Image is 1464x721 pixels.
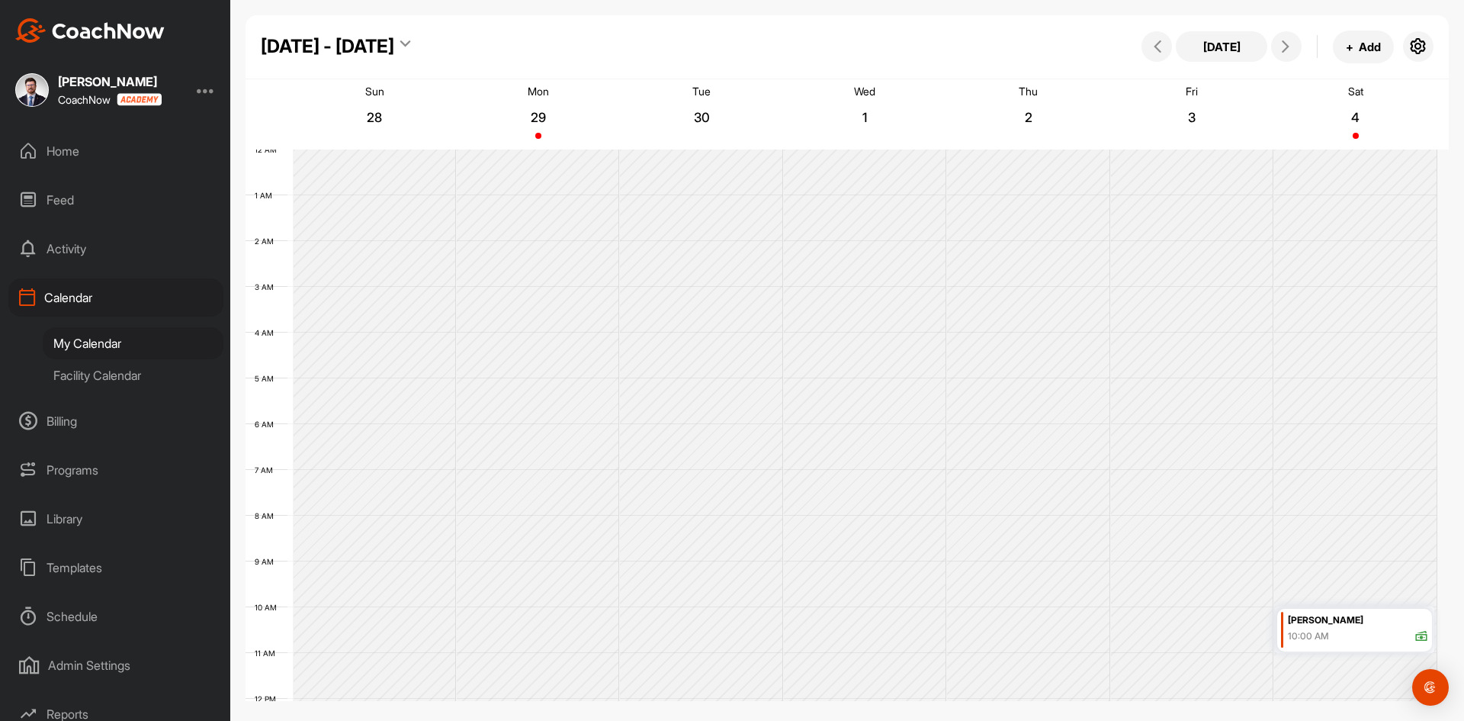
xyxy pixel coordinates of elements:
div: Feed [8,181,223,219]
div: [PERSON_NAME] [1288,612,1428,629]
div: My Calendar [43,327,223,359]
div: Open Intercom Messenger [1412,669,1449,706]
p: 30 [688,110,715,125]
p: 4 [1342,110,1369,125]
div: 2 AM [246,237,289,246]
p: 2 [1015,110,1042,125]
div: 5 AM [246,374,289,383]
span: + [1346,39,1353,55]
a: September 29, 2025 [456,79,619,150]
div: 8 AM [246,511,289,520]
div: Admin Settings [8,646,223,684]
img: CoachNow acadmey [117,93,162,106]
p: Sat [1348,85,1363,98]
button: +Add [1333,31,1394,63]
div: Programs [8,451,223,489]
div: Schedule [8,597,223,636]
p: Thu [1019,85,1038,98]
p: Sun [365,85,384,98]
img: square_e790e108c59570db3f3493b0b4871125.jpg [15,73,49,107]
a: October 4, 2025 [1274,79,1437,150]
p: Fri [1186,85,1198,98]
div: 3 AM [246,282,289,291]
p: Tue [692,85,711,98]
div: Billing [8,402,223,440]
p: 1 [851,110,878,125]
div: 1 AM [246,191,287,200]
p: 29 [525,110,552,125]
img: CoachNow [15,18,165,43]
div: 4 AM [246,328,289,337]
div: 6 AM [246,420,289,429]
div: CoachNow [58,93,162,106]
div: 7 AM [246,465,288,475]
p: 28 [361,110,388,125]
div: Calendar [8,278,223,317]
a: October 1, 2025 [783,79,946,150]
button: [DATE] [1176,31,1267,62]
div: [PERSON_NAME] [58,76,162,88]
a: October 2, 2025 [947,79,1110,150]
div: 9 AM [246,557,289,566]
div: Activity [8,230,223,268]
p: Mon [528,85,549,98]
div: Library [8,500,223,538]
div: 12 PM [246,694,291,703]
div: 10 AM [246,603,292,612]
div: Facility Calendar [43,359,223,391]
a: October 3, 2025 [1110,79,1273,150]
a: September 30, 2025 [620,79,783,150]
div: 12 AM [246,145,292,154]
a: September 28, 2025 [293,79,456,150]
p: Wed [854,85,875,98]
div: Templates [8,549,223,587]
div: 11 AM [246,649,291,658]
div: 10:00 AM [1288,629,1329,643]
div: [DATE] - [DATE] [261,33,394,60]
div: Home [8,132,223,170]
p: 3 [1178,110,1206,125]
